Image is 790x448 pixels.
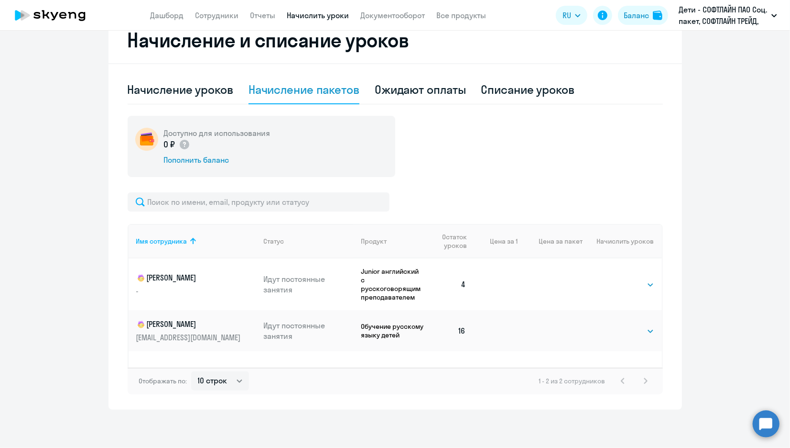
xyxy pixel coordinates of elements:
input: Поиск по имени, email, продукту или статусу [128,192,390,212]
th: Начислить уроков [583,224,661,258]
img: child [136,273,146,283]
span: Остаток уроков [433,233,467,250]
a: child[PERSON_NAME]- [136,272,256,296]
div: Статус [263,237,284,246]
div: Имя сотрудника [136,237,187,246]
p: Junior английский с русскоговорящим преподавателем [361,267,425,302]
button: Дети - СОФТЛАЙН ПАО Соц. пакет, СОФТЛАЙН ТРЕЙД, АО [674,4,782,27]
h2: Начисление и списание уроков [128,29,663,52]
a: Дашборд [151,11,184,20]
td: 16 [425,310,474,351]
img: balance [653,11,662,20]
th: Цена за 1 [474,224,518,258]
a: Отчеты [250,11,276,20]
h5: Доступно для использования [164,128,271,138]
div: Статус [263,237,353,246]
span: 1 - 2 из 2 сотрудников [539,377,606,385]
p: Идут постоянные занятия [263,274,353,295]
span: Отображать по: [139,377,187,385]
a: Начислить уроки [287,11,349,20]
div: Начисление пакетов [249,82,359,97]
a: Все продукты [437,11,487,20]
div: Остаток уроков [433,233,474,250]
button: Балансbalance [618,6,668,25]
div: Имя сотрудника [136,237,256,246]
div: Баланс [624,10,649,21]
button: RU [556,6,587,25]
div: Продукт [361,237,387,246]
div: Ожидают оплаты [375,82,466,97]
p: Дети - СОФТЛАЙН ПАО Соц. пакет, СОФТЛАЙН ТРЕЙД, АО [679,4,768,27]
p: [PERSON_NAME] [136,272,243,284]
div: Начисление уроков [128,82,233,97]
img: wallet-circle.png [135,128,158,151]
div: Продукт [361,237,425,246]
div: Списание уроков [481,82,575,97]
th: Цена за пакет [518,224,583,258]
p: 0 ₽ [164,138,191,151]
span: RU [563,10,571,21]
p: [PERSON_NAME] [136,319,243,330]
p: - [136,286,243,296]
a: Сотрудники [195,11,239,20]
p: Обучение русскому языку детей [361,322,425,339]
p: Идут постоянные занятия [263,320,353,341]
p: [EMAIL_ADDRESS][DOMAIN_NAME] [136,332,243,343]
td: 4 [425,258,474,310]
div: Пополнить баланс [164,155,271,165]
a: Документооборот [361,11,425,20]
a: child[PERSON_NAME][EMAIL_ADDRESS][DOMAIN_NAME] [136,319,256,343]
img: child [136,320,146,329]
